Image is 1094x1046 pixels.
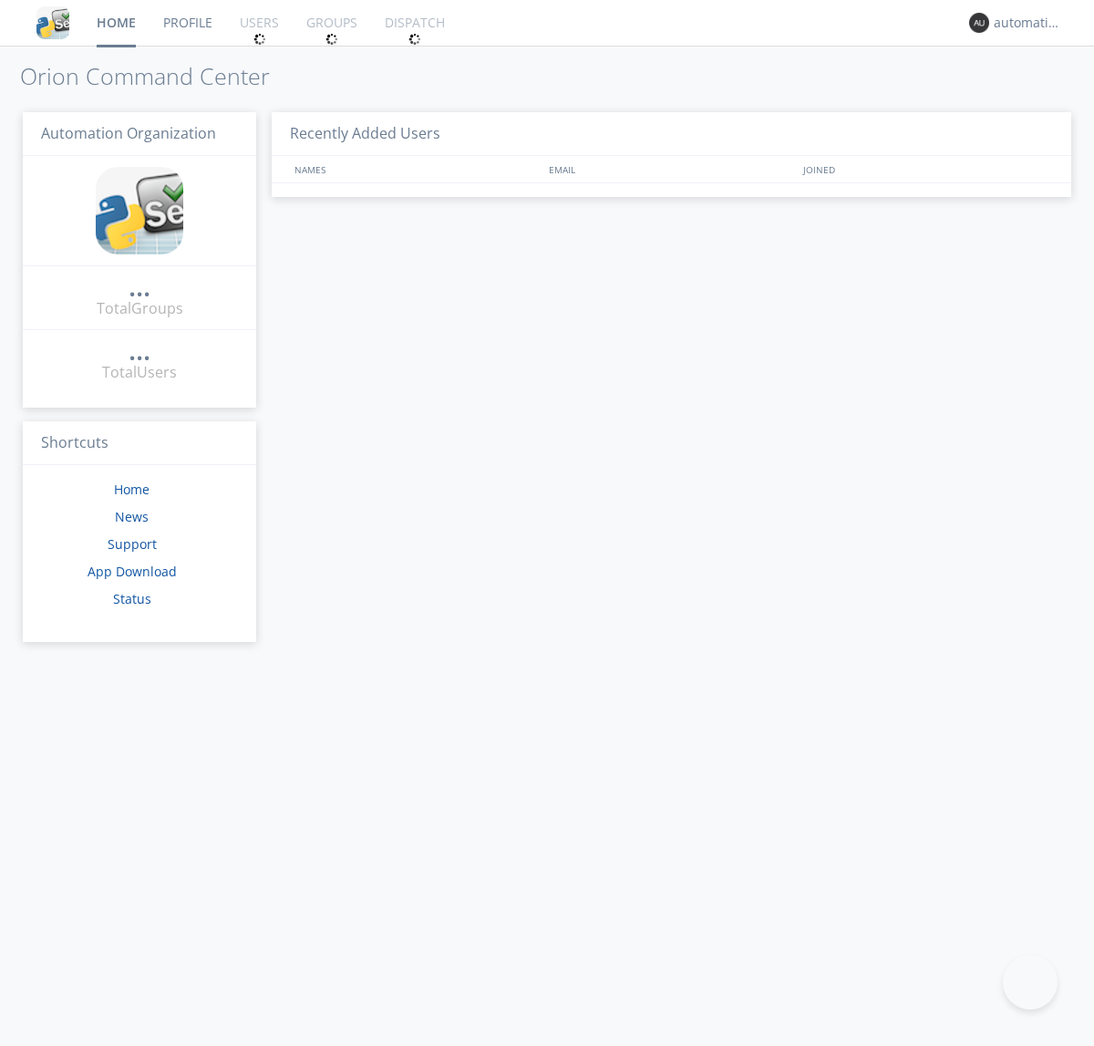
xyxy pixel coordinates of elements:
a: Support [108,535,157,553]
div: ... [129,277,150,295]
a: Status [113,590,151,607]
img: cddb5a64eb264b2086981ab96f4c1ba7 [36,6,69,39]
img: spin.svg [253,33,266,46]
img: 373638.png [969,13,989,33]
div: Total Users [102,362,177,383]
div: NAMES [290,156,540,182]
a: ... [129,341,150,362]
h3: Shortcuts [23,421,256,466]
img: spin.svg [325,33,338,46]
div: ... [129,341,150,359]
a: ... [129,277,150,298]
div: automation+atlas0035 [994,14,1062,32]
a: App Download [88,563,177,580]
a: News [115,508,149,525]
a: Home [114,481,150,498]
div: EMAIL [544,156,799,182]
img: cddb5a64eb264b2086981ab96f4c1ba7 [96,167,183,254]
span: Automation Organization [41,123,216,143]
h3: Recently Added Users [272,112,1071,157]
img: spin.svg [408,33,421,46]
div: JOINED [799,156,1054,182]
iframe: Toggle Customer Support [1003,955,1058,1010]
div: Total Groups [97,298,183,319]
